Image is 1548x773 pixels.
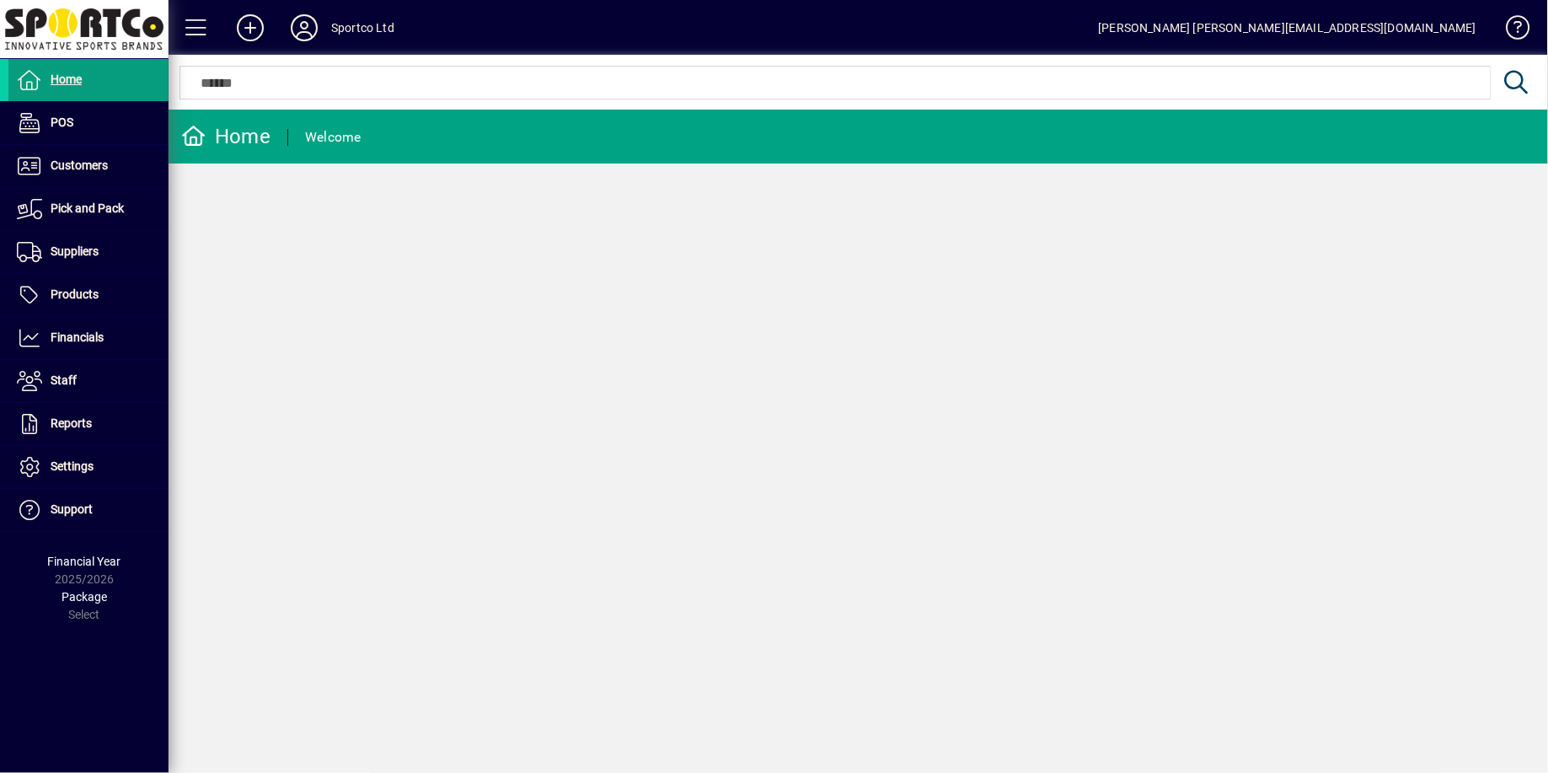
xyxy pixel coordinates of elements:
a: Knowledge Base [1493,3,1527,58]
a: Staff [8,360,169,402]
span: Financials [51,330,104,344]
span: Financial Year [48,555,121,568]
span: Package [62,590,107,604]
a: Support [8,489,169,531]
span: POS [51,115,73,129]
a: Pick and Pack [8,188,169,230]
button: Profile [277,13,331,43]
a: Suppliers [8,231,169,273]
span: Settings [51,459,94,473]
span: Reports [51,416,92,430]
span: Products [51,287,99,301]
span: Pick and Pack [51,201,124,215]
span: Suppliers [51,244,99,258]
a: POS [8,102,169,144]
span: Customers [51,158,108,172]
div: Welcome [305,124,362,151]
span: Home [51,72,82,86]
a: Customers [8,145,169,187]
a: Financials [8,317,169,359]
span: Support [51,502,93,516]
div: Sportco Ltd [331,14,394,41]
a: Reports [8,403,169,445]
a: Settings [8,446,169,488]
span: Staff [51,373,77,387]
button: Add [223,13,277,43]
a: Products [8,274,169,316]
div: [PERSON_NAME] [PERSON_NAME][EMAIL_ADDRESS][DOMAIN_NAME] [1098,14,1476,41]
div: Home [181,123,270,150]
